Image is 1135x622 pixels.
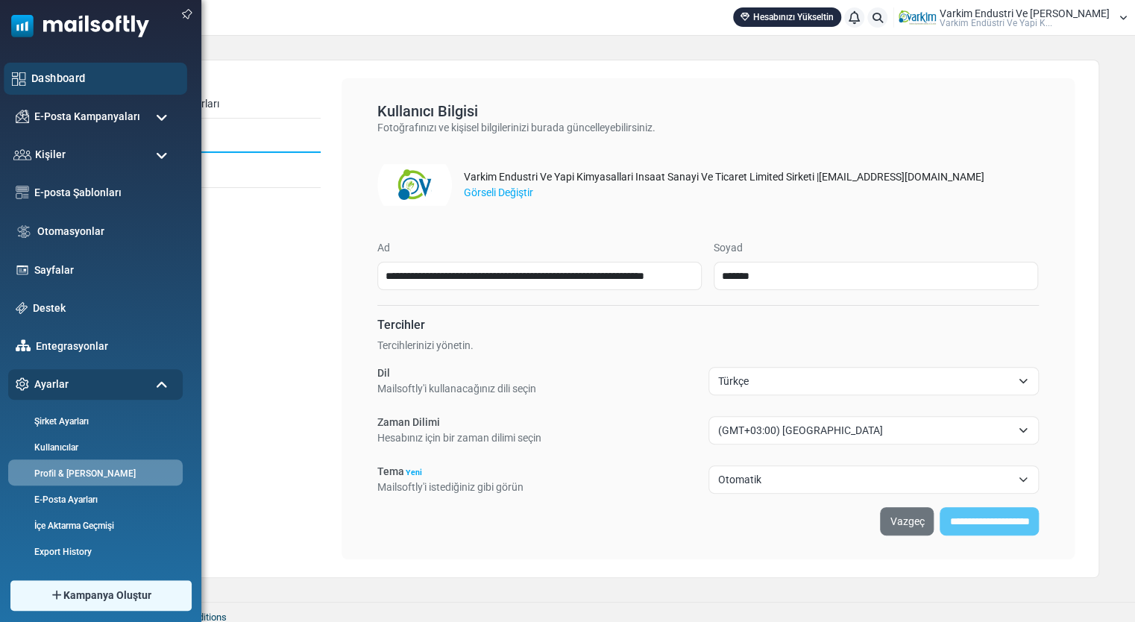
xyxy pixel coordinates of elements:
a: İçe Aktarma Geçmişi [8,519,179,533]
a: Profil & [PERSON_NAME] [8,467,179,480]
img: landing_pages.svg [16,263,29,277]
img: settings-icon.svg [16,377,29,391]
div: Varkim Endustri Ve Yapi Kimyasallari Insaat Sanayi Ve Ticaret Limited Sirketi | [EMAIL_ADDRESS][D... [464,169,984,185]
a: Vazgeç [880,507,934,535]
a: Kullanıcılar [8,441,179,454]
a: Hesabınızı Yükseltin [733,7,841,27]
img: workflow.svg [16,223,32,240]
p: Mailsoftly'i istediğiniz gibi görün [377,480,524,495]
span: Ayarlar [34,377,69,392]
a: Entegrasyonlar [36,339,175,354]
label: Dil [377,365,390,381]
a: Destek [33,301,175,316]
img: dashboard-icon.svg [12,72,26,86]
span: Varkim Endustri Ve [PERSON_NAME] [940,8,1110,19]
span: Türkçe [708,367,1040,395]
a: Dashboard [31,70,179,87]
img: email-templates-icon.svg [16,186,29,199]
label: Ad [377,240,390,256]
p: Mailsoftly'i kullanacağınız dili seçin [377,381,536,397]
p: Hesabınız için bir zaman dilimi seçin [377,430,541,446]
span: Kampanya Oluştur [63,588,151,603]
a: User Logo Varkim Endustri Ve [PERSON_NAME] Varki̇m Endüstri̇ Ve Yapi K... [899,7,1128,29]
span: E-Posta Kampanyaları [34,109,140,125]
a: E-Posta Ayarları [8,493,179,506]
span: Fotoğrafınızı ve kişisel bilgilerinizi burada güncelleyebilirsiniz. [377,122,655,133]
span: Otomatik [718,471,1012,489]
img: User Logo [899,7,936,29]
a: Otomasyonlar [37,224,175,239]
span: (GMT+03:00) Istanbul [718,421,1012,439]
img: V%20Logo.jpg [377,148,452,222]
a: Sayfalar [34,263,175,278]
a: Export History [8,545,179,559]
span: Türkçe [718,372,1012,390]
h6: Tercihler [377,318,1039,332]
label: Zaman Dilimi [377,415,440,430]
a: Güvenlik [124,159,321,187]
h5: Kullanıcı Bilgisi [377,102,1039,120]
img: campaigns-icon.png [16,110,29,123]
a: Şirket Ayarları [124,90,321,119]
label: Soyad [714,240,743,256]
img: contacts-icon.svg [13,149,31,160]
a: E-posta Şablonları [34,185,175,201]
span: Otomatik [708,465,1040,494]
a: Hesabım [124,124,321,153]
img: support-icon.svg [16,302,28,314]
span: Tercihlerinizi yönetin. [377,339,474,351]
label: Görseli Değiştir [464,185,533,201]
div: Yeni [404,469,428,480]
span: Kişiler [35,147,66,163]
span: Varki̇m Endüstri̇ Ve Yapi K... [940,19,1052,28]
label: Tema [377,464,428,480]
a: Şirket Ayarları [8,415,179,428]
span: (GMT+03:00) Istanbul [708,416,1040,444]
